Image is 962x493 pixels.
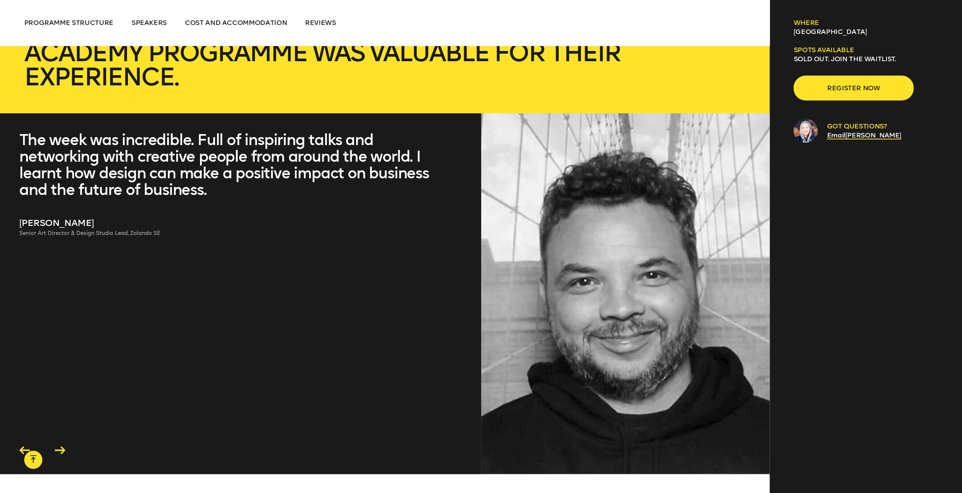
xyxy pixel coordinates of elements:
p: SOLD OUT. Join the waitlist. [793,54,914,63]
p: [GEOGRAPHIC_DATA] [793,27,914,36]
p: Senior Art Director & Design Studio Lead, Zalando SE [19,230,452,237]
button: Register now [793,76,914,100]
span: Speakers [132,19,167,27]
p: 98% of the participants find that Future London Academy programme was valuable for their experience. [24,17,746,89]
span: Programme Structure [24,19,113,27]
h6: Where [793,18,914,27]
span: Reviews [305,19,336,27]
span: Register now [806,81,902,95]
h6: Spots available [793,45,914,54]
p: GOT QUESTIONS? [827,122,901,131]
span: Cost and Accommodation [185,19,287,27]
p: [PERSON_NAME] [19,216,452,230]
blockquote: The week was incredible. Full of inspiring talks and networking with creative people from around ... [19,131,452,198]
a: Email[PERSON_NAME] [827,131,901,139]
